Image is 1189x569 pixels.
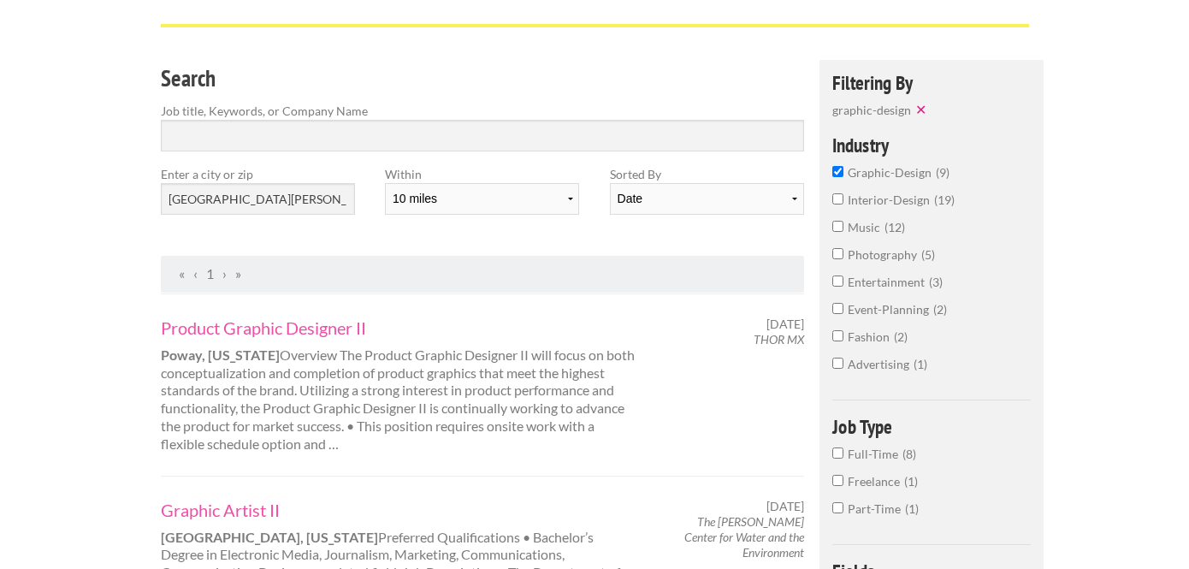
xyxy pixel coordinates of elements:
[754,332,804,347] em: THOR MX
[848,474,904,489] span: Freelance
[161,165,355,183] label: Enter a city or zip
[832,221,843,232] input: music12
[936,165,949,180] span: 9
[610,165,804,183] label: Sorted By
[832,303,843,314] input: event-planning2
[848,193,934,207] span: interior-design
[832,276,843,287] input: entertainment3
[832,103,911,117] span: graphic-design
[933,302,947,317] span: 2
[905,501,919,516] span: 1
[179,265,185,282] span: First Page
[161,102,805,120] label: Job title, Keywords, or Company Name
[848,357,914,371] span: advertising
[904,474,918,489] span: 1
[848,302,933,317] span: event-planning
[894,329,908,344] span: 2
[848,329,894,344] span: fashion
[832,330,843,341] input: fashion2
[848,220,884,234] span: music
[848,501,905,516] span: Part-Time
[921,247,935,262] span: 5
[832,73,1032,92] h4: Filtering By
[766,499,804,514] span: [DATE]
[832,193,843,204] input: interior-design19
[832,447,843,459] input: Full-Time8
[145,317,651,453] div: Overview The Product Graphic Designer II will focus on both conceptualization and completion of p...
[222,265,227,282] span: Next Page
[832,475,843,486] input: Freelance1
[610,183,804,215] select: Sort results by
[902,447,916,461] span: 8
[161,120,805,151] input: Search
[832,417,1032,436] h4: Job Type
[832,358,843,369] input: advertising1
[934,193,955,207] span: 19
[911,101,935,118] button: ✕
[766,317,804,332] span: [DATE]
[193,265,198,282] span: Previous Page
[684,514,804,560] em: The [PERSON_NAME] Center for Water and the Environment
[848,447,902,461] span: Full-Time
[161,62,805,95] h3: Search
[235,265,241,282] span: Last Page, Page 1
[848,165,936,180] span: graphic-design
[832,166,843,177] input: graphic-design9
[161,529,378,545] strong: [GEOGRAPHIC_DATA], [US_STATE]
[914,357,927,371] span: 1
[161,317,636,339] a: Product Graphic Designer II
[884,220,905,234] span: 12
[161,347,280,363] strong: Poway, [US_STATE]
[848,247,921,262] span: photography
[832,135,1032,155] h4: Industry
[161,499,636,521] a: Graphic Artist II
[385,165,579,183] label: Within
[206,265,214,282] a: Page 1
[929,275,943,289] span: 3
[832,502,843,513] input: Part-Time1
[848,275,929,289] span: entertainment
[832,248,843,259] input: photography5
